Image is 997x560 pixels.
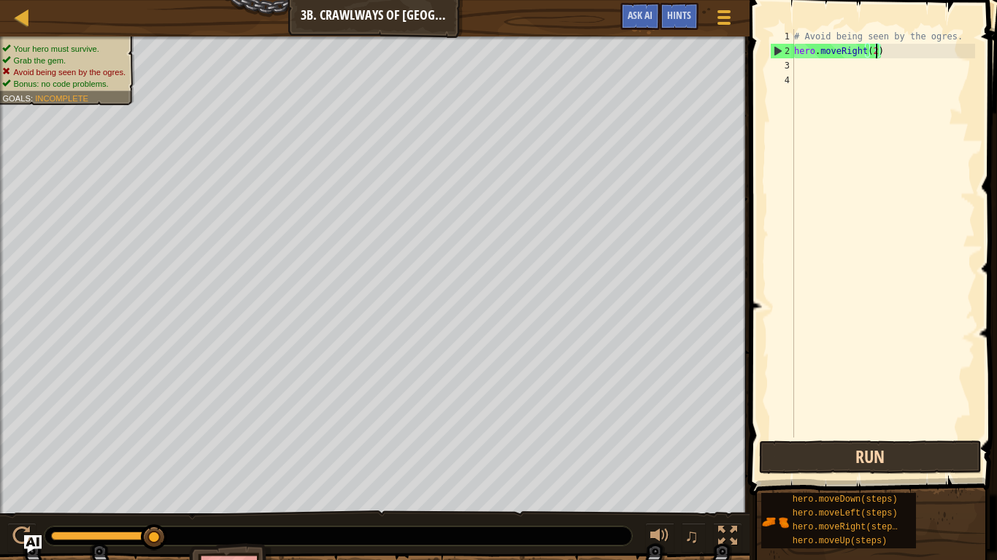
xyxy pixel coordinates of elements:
[713,523,742,553] button: Toggle fullscreen
[7,523,36,553] button: Ctrl + P: Play
[667,8,691,22] span: Hints
[793,494,898,505] span: hero.moveDown(steps)
[770,58,794,73] div: 3
[682,523,707,553] button: ♫
[628,8,653,22] span: Ask AI
[645,523,674,553] button: Adjust volume
[771,44,794,58] div: 2
[2,93,31,103] span: Goals
[770,29,794,44] div: 1
[2,66,126,78] li: Avoid being seen by the ogres.
[685,525,699,547] span: ♫
[793,522,903,532] span: hero.moveRight(steps)
[759,440,982,474] button: Run
[14,55,66,65] span: Grab the gem.
[24,535,42,553] button: Ask AI
[793,508,898,518] span: hero.moveLeft(steps)
[2,78,126,90] li: Bonus: no code problems.
[14,79,109,88] span: Bonus: no code problems.
[706,3,742,37] button: Show game menu
[2,55,126,66] li: Grab the gem.
[31,93,35,103] span: :
[14,44,99,53] span: Your hero must survive.
[14,67,126,77] span: Avoid being seen by the ogres.
[793,536,888,546] span: hero.moveUp(steps)
[2,43,126,55] li: Your hero must survive.
[761,508,789,536] img: portrait.png
[35,93,88,103] span: Incomplete
[620,3,660,30] button: Ask AI
[770,73,794,87] div: 4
